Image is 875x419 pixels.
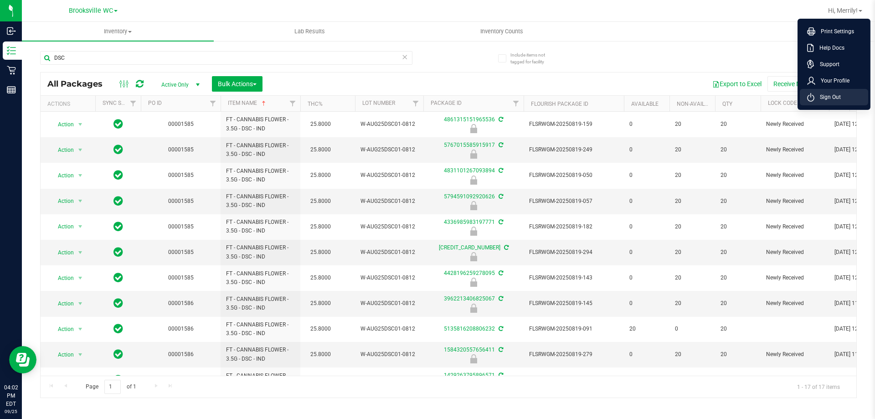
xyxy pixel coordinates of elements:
span: W-AUG25DSC01-0812 [360,145,418,154]
span: In Sync [113,246,123,259]
span: FLSRWGM-20250819-159 [529,120,618,129]
a: Filter [509,96,524,111]
span: 20 [675,350,710,359]
span: Action [50,195,74,207]
span: In Sync [113,373,123,386]
span: Newly Received [766,145,824,154]
span: select [75,144,86,156]
span: Newly Received [766,120,824,129]
div: Newly Received [422,252,525,261]
a: Filter [285,96,300,111]
button: Bulk Actions [212,76,262,92]
span: 20 [721,299,755,308]
span: 25.8000 [306,322,335,336]
div: Newly Received [422,176,525,185]
span: W-AUG25DSC01-0812 [360,350,418,359]
a: Sync Status [103,100,138,106]
span: FLSRWGM-20250819-057 [529,197,618,206]
span: W-AUG25DSC01-0812 [360,325,418,333]
span: Support [814,60,839,69]
a: 5135816208806232 [444,326,495,332]
span: Print Settings [815,27,854,36]
span: 20 [675,274,710,282]
span: Newly Received [766,197,824,206]
span: In Sync [113,348,123,361]
a: Available [631,101,659,107]
span: 20 [675,248,710,257]
span: 20 [721,248,755,257]
a: THC% [308,101,323,107]
a: Help Docs [807,43,865,52]
span: Sync from Compliance System [497,167,503,174]
span: 0 [675,325,710,333]
span: 0 [629,145,664,154]
span: 0 [629,299,664,308]
span: FT - CANNABIS FLOWER - 3.5G - DSC - IND [226,346,295,363]
span: select [75,220,86,233]
a: 00001585 [168,198,194,204]
a: Lab Results [214,22,406,41]
span: Sync from Compliance System [497,295,503,302]
a: 00001585 [168,223,194,230]
span: 20 [675,120,710,129]
a: Inventory Counts [406,22,597,41]
span: Action [50,374,74,387]
span: Newly Received [766,350,824,359]
span: Bulk Actions [218,80,257,88]
span: 25.8000 [306,169,335,182]
span: 20 [675,145,710,154]
span: FT - CANNABIS FLOWER - 3.5G - DSC - IND [226,295,295,312]
div: Newly Received [422,278,525,287]
span: Sync from Compliance System [497,372,503,378]
span: FLSRWGM-20250819-182 [529,222,618,231]
span: FLSRWGM-20250819-143 [529,274,618,282]
a: Filter [408,96,423,111]
input: 1 [104,380,121,394]
a: 3962213406825067 [444,295,495,302]
span: In Sync [113,322,123,335]
a: Lot Number [362,100,395,106]
span: 0 [629,248,664,257]
span: Action [50,220,74,233]
a: 00001585 [168,121,194,127]
span: 20 [675,222,710,231]
div: Newly Received [422,150,525,159]
span: Sync from Compliance System [497,219,503,225]
span: select [75,195,86,207]
span: 25.8000 [306,118,335,131]
span: 0 [629,350,664,359]
span: W-AUG25DSC01-0812 [360,120,418,129]
a: Lock Code [768,100,797,106]
span: 1 - 17 of 17 items [790,380,847,393]
span: FLSRWGM-20250819-279 [529,350,618,359]
a: 5794591092920626 [444,193,495,200]
span: select [75,297,86,310]
span: FT - CANNABIS FLOWER - 3.5G - DSC - IND [226,167,295,184]
span: Sync from Compliance System [497,193,503,200]
div: Newly Received [422,201,525,210]
span: 20 [675,171,710,180]
span: FT - CANNABIS FLOWER - 3.5G - DSC - IND [226,218,295,235]
inline-svg: Retail [7,66,16,75]
span: 20 [629,325,664,333]
span: 20 [721,120,755,129]
span: FLSRWGM-20250819-050 [529,171,618,180]
span: Sync from Compliance System [503,244,509,251]
span: Newly Received [766,171,824,180]
span: Action [50,118,74,131]
span: FT - CANNABIS FLOWER - 3.5G - DSC - IND [226,372,295,389]
span: 25.8000 [306,297,335,310]
span: 0 [629,197,664,206]
a: PO ID [148,100,162,106]
span: Action [50,297,74,310]
a: Non-Available [677,101,717,107]
span: FT - CANNABIS FLOWER - 3.5G - DSC - IND [226,115,295,133]
span: select [75,169,86,182]
span: select [75,374,86,387]
span: Inventory Counts [468,27,535,36]
span: Page of 1 [78,380,144,394]
a: Package ID [431,100,462,106]
span: FLSRWGM-20250819-294 [529,248,618,257]
span: W-AUG25DSC01-0812 [360,299,418,308]
span: select [75,272,86,285]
